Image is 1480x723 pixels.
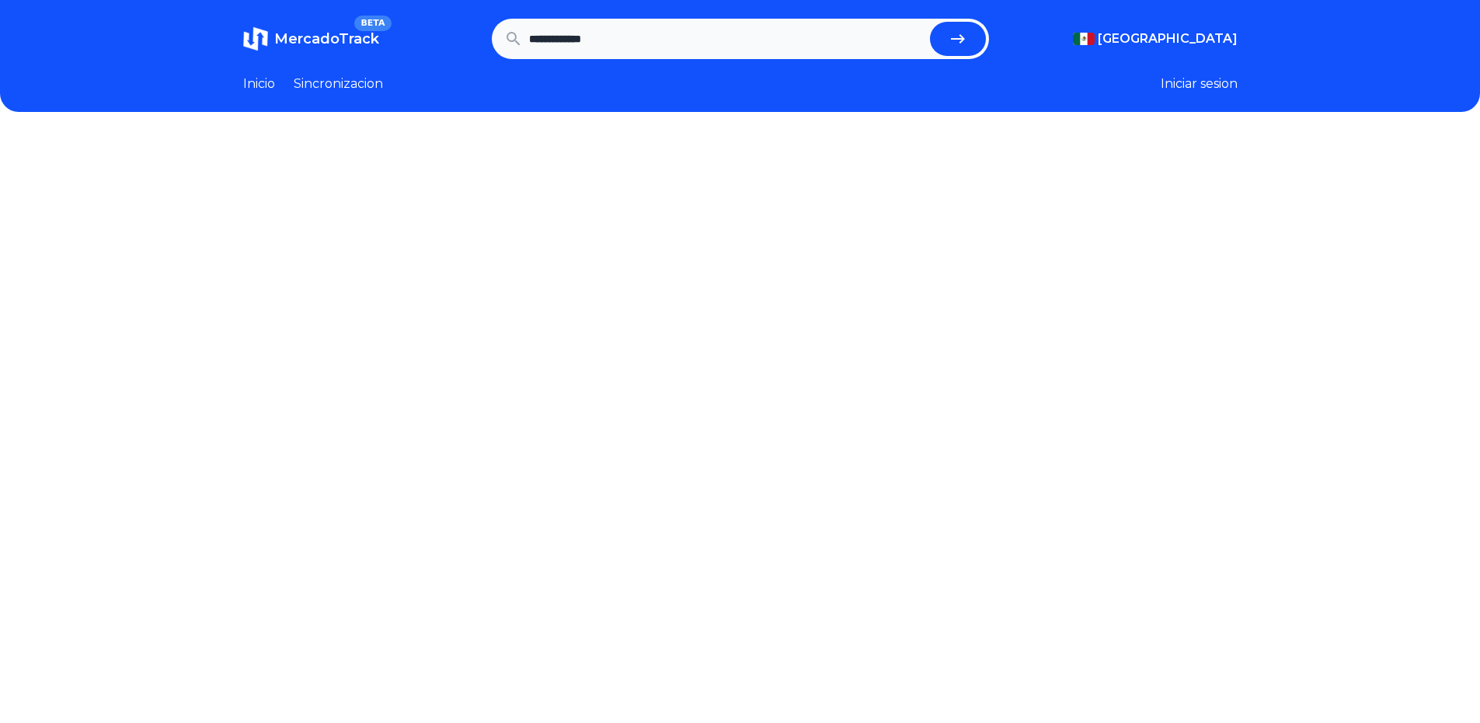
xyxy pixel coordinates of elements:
[274,30,379,47] span: MercadoTrack
[1098,30,1238,48] span: [GEOGRAPHIC_DATA]
[243,26,268,51] img: MercadoTrack
[243,75,275,93] a: Inicio
[1161,75,1238,93] button: Iniciar sesion
[1073,33,1095,45] img: Mexico
[243,26,379,51] a: MercadoTrackBETA
[354,16,391,31] span: BETA
[1073,30,1238,48] button: [GEOGRAPHIC_DATA]
[294,75,383,93] a: Sincronizacion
